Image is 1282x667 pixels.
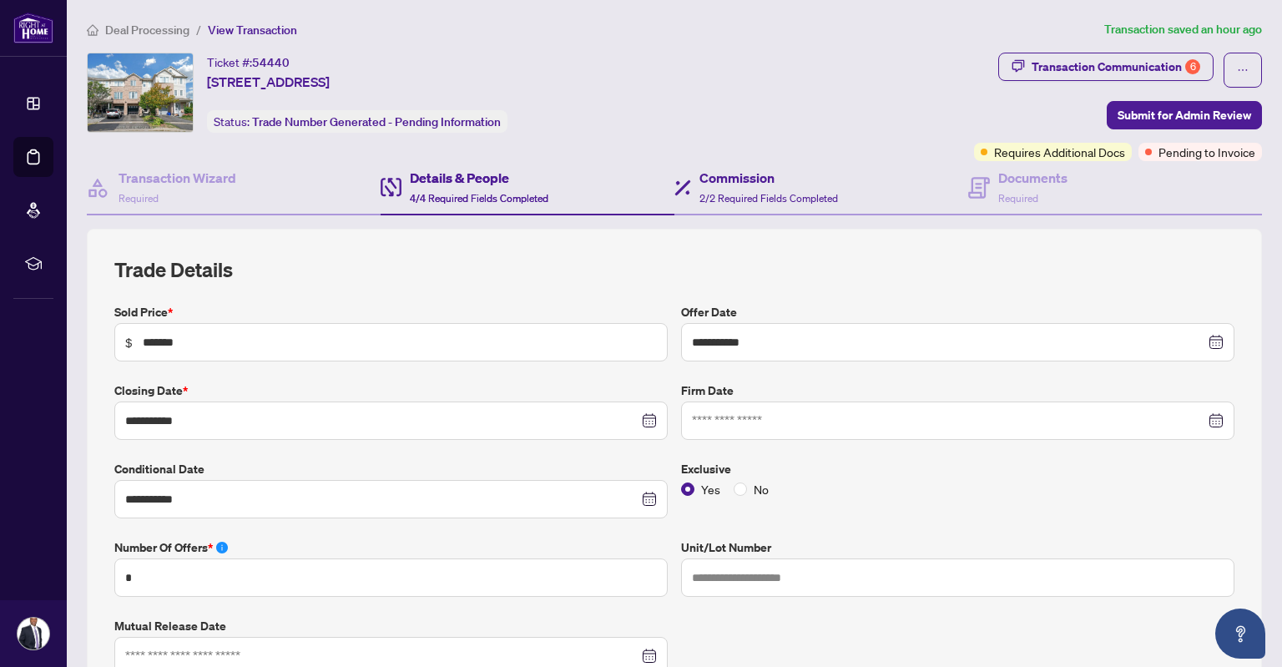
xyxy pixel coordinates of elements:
span: View Transaction [208,23,297,38]
h4: Transaction Wizard [119,168,236,188]
span: Submit for Admin Review [1118,102,1251,129]
label: Offer Date [681,303,1234,321]
article: Transaction saved an hour ago [1104,20,1262,39]
span: Deal Processing [105,23,189,38]
span: [STREET_ADDRESS] [207,72,330,92]
h4: Commission [699,168,838,188]
div: Ticket #: [207,53,290,72]
button: Submit for Admin Review [1107,101,1262,129]
span: home [87,24,98,36]
span: No [747,480,775,498]
label: Exclusive [681,460,1234,478]
h4: Documents [998,168,1067,188]
label: Mutual Release Date [114,617,668,635]
span: Yes [694,480,727,498]
button: Transaction Communication6 [998,53,1214,81]
label: Number of offers [114,538,668,557]
button: Open asap [1215,609,1265,659]
h4: Details & People [410,168,548,188]
img: logo [13,13,53,43]
label: Unit/Lot Number [681,538,1234,557]
span: ellipsis [1237,64,1249,76]
label: Firm Date [681,382,1234,400]
div: Transaction Communication [1032,53,1200,80]
span: Required [998,192,1038,205]
span: Pending to Invoice [1158,143,1255,161]
span: info-circle [216,542,228,553]
li: / [196,20,201,39]
label: Sold Price [114,303,668,321]
span: Trade Number Generated - Pending Information [252,114,501,129]
div: 6 [1185,59,1200,74]
span: 2/2 Required Fields Completed [699,192,838,205]
span: Requires Additional Docs [994,143,1125,161]
span: 54440 [252,55,290,70]
img: Profile Icon [18,618,49,649]
span: $ [125,333,133,351]
label: Closing Date [114,382,668,400]
img: IMG-E12398235_1.jpg [88,53,193,132]
h2: Trade Details [114,256,1234,283]
label: Conditional Date [114,460,668,478]
span: Required [119,192,159,205]
span: 4/4 Required Fields Completed [410,192,548,205]
div: Status: [207,110,507,133]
